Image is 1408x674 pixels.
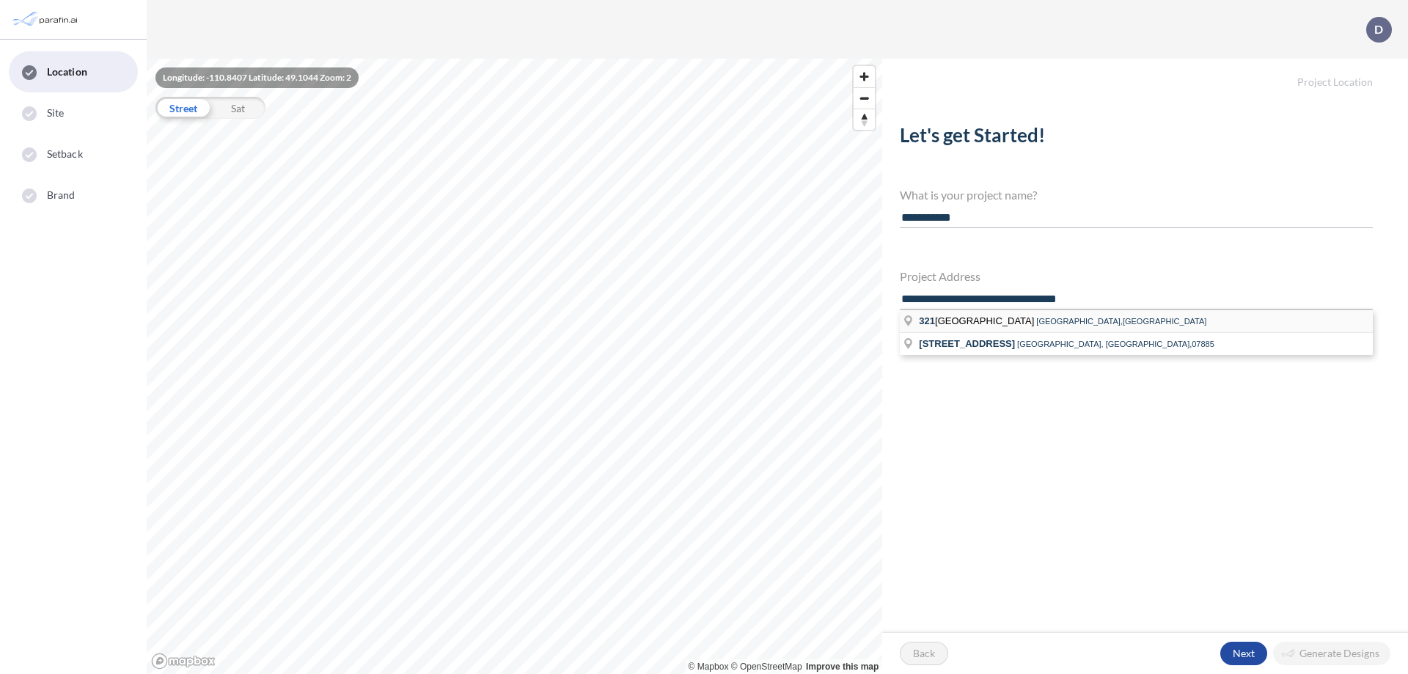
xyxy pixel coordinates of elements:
button: Reset bearing to north [854,109,875,130]
span: [GEOGRAPHIC_DATA], [GEOGRAPHIC_DATA],07885 [1017,340,1214,348]
span: [GEOGRAPHIC_DATA] [919,315,1036,326]
img: Parafin [11,6,82,33]
h4: What is your project name? [900,188,1373,202]
div: Sat [210,97,265,119]
h5: Project Location [882,59,1408,89]
button: Zoom in [854,66,875,87]
button: Zoom out [854,87,875,109]
p: Next [1233,646,1255,661]
canvas: Map [147,59,882,674]
span: [GEOGRAPHIC_DATA],[GEOGRAPHIC_DATA] [1036,317,1206,326]
p: D [1374,23,1383,36]
button: Next [1220,642,1267,665]
a: OpenStreetMap [731,662,802,672]
a: Improve this map [806,662,879,672]
span: [STREET_ADDRESS] [919,338,1015,349]
span: Brand [47,188,76,202]
a: Mapbox [689,662,729,672]
span: Setback [47,147,83,161]
div: Longitude: -110.8407 Latitude: 49.1044 Zoom: 2 [155,67,359,88]
span: Zoom out [854,88,875,109]
h4: Project Address [900,269,1373,283]
span: Site [47,106,64,120]
span: Location [47,65,87,79]
div: Street [155,97,210,119]
h2: Let's get Started! [900,124,1373,153]
a: Mapbox homepage [151,653,216,670]
span: 321 [919,315,935,326]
